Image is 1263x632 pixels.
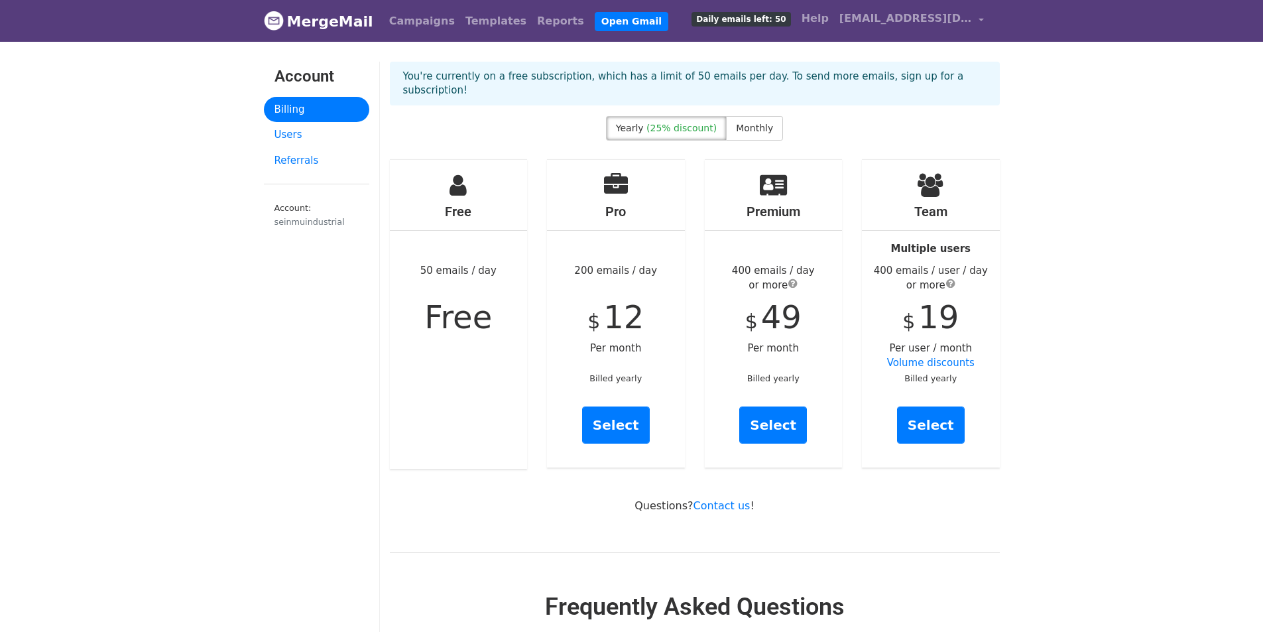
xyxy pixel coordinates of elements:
span: (25% discount) [646,123,717,133]
a: MergeMail [264,7,373,35]
p: You're currently on a free subscription, which has a limit of 50 emails per day. To send more ema... [403,70,987,97]
small: Billed yearly [747,373,800,383]
small: Billed yearly [589,373,642,383]
a: Reports [532,8,589,34]
p: Questions? ! [390,499,1000,513]
h4: Pro [547,204,685,220]
a: Select [582,407,650,444]
span: $ [587,310,600,333]
a: Volume discounts [887,357,975,369]
span: Daily emails left: 50 [692,12,790,27]
a: Billing [264,97,369,123]
span: Free [424,298,492,336]
span: Monthly [736,123,773,133]
h4: Team [862,204,1000,220]
small: Account: [274,203,359,228]
div: Per month [705,160,843,468]
a: Open Gmail [595,12,668,31]
a: Help [796,5,834,32]
a: Referrals [264,148,369,174]
div: seinmuindustrial [274,216,359,228]
h4: Premium [705,204,843,220]
span: $ [745,310,758,333]
small: Billed yearly [904,373,957,383]
strong: Multiple users [891,243,971,255]
div: 400 emails / day or more [705,263,843,293]
span: 19 [918,298,959,336]
a: Campaigns [384,8,460,34]
span: 49 [761,298,802,336]
a: Users [264,122,369,148]
span: [EMAIL_ADDRESS][DOMAIN_NAME] [839,11,972,27]
div: 50 emails / day [390,160,528,469]
a: Select [897,407,965,444]
a: Templates [460,8,532,34]
span: 12 [603,298,644,336]
span: $ [902,310,915,333]
a: [EMAIL_ADDRESS][DOMAIN_NAME] [834,5,989,36]
a: Contact us [693,499,751,512]
div: 200 emails / day Per month [547,160,685,468]
div: Per user / month [862,160,1000,468]
a: Daily emails left: 50 [686,5,796,32]
h4: Free [390,204,528,220]
a: Select [739,407,807,444]
span: Yearly [616,123,644,133]
div: 400 emails / user / day or more [862,263,1000,293]
h2: Frequently Asked Questions [390,593,1000,621]
h3: Account [274,67,359,86]
img: MergeMail logo [264,11,284,31]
